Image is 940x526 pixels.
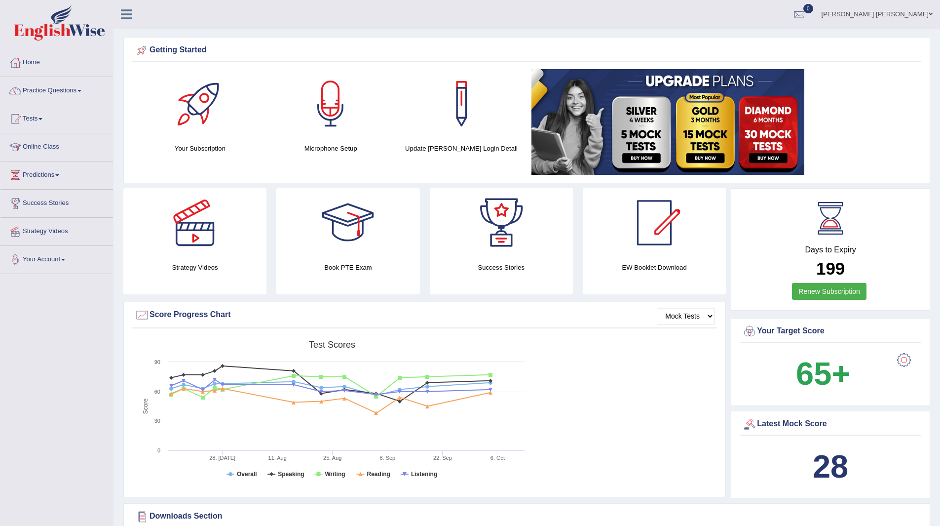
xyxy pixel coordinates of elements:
[0,218,113,243] a: Strategy Videos
[0,77,113,102] a: Practice Questions
[135,308,714,323] div: Score Progress Chart
[816,259,845,278] b: 199
[123,262,266,273] h4: Strategy Videos
[379,455,395,461] tspan: 8. Sep
[401,143,522,154] h4: Update [PERSON_NAME] Login Detail
[583,262,726,273] h4: EW Booklet Download
[209,455,235,461] tspan: 28. [DATE]
[237,471,257,478] tspan: Overall
[0,162,113,186] a: Predictions
[531,69,804,175] img: small5.jpg
[813,448,848,485] b: 28
[140,143,261,154] h4: Your Subscription
[792,283,866,300] a: Renew Subscription
[0,49,113,74] a: Home
[803,4,813,13] span: 0
[0,190,113,214] a: Success Stories
[0,246,113,271] a: Your Account
[411,471,437,478] tspan: Listening
[430,262,573,273] h4: Success Stories
[135,509,919,524] div: Downloads Section
[323,455,341,461] tspan: 25. Aug
[367,471,390,478] tspan: Reading
[268,455,287,461] tspan: 11. Aug
[278,471,304,478] tspan: Speaking
[270,143,391,154] h4: Microphone Setup
[135,43,919,58] div: Getting Started
[490,455,505,461] tspan: 6. Oct
[796,356,850,392] b: 65+
[309,340,355,350] tspan: Test scores
[0,105,113,130] a: Tests
[742,324,919,339] div: Your Target Score
[433,455,452,461] tspan: 22. Sep
[0,133,113,158] a: Online Class
[154,389,160,395] text: 60
[154,418,160,424] text: 30
[142,399,149,414] tspan: Score
[325,471,345,478] tspan: Writing
[276,262,419,273] h4: Book PTE Exam
[154,359,160,365] text: 90
[157,447,160,453] text: 0
[742,417,919,432] div: Latest Mock Score
[742,245,919,254] h4: Days to Expiry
